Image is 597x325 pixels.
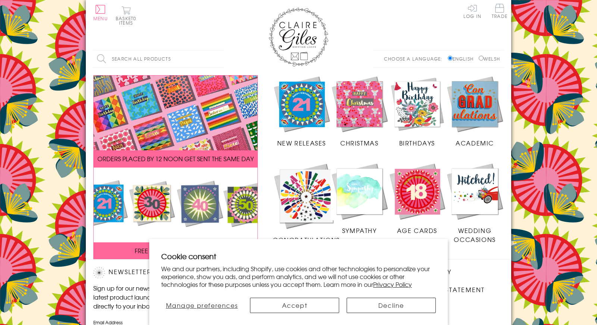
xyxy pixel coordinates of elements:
span: New Releases [277,138,326,147]
label: Welsh [479,55,500,62]
span: Wedding Occasions [454,226,496,244]
a: Age Cards [388,162,446,235]
button: Accept [250,298,339,313]
span: Academic [456,138,494,147]
span: Christmas [340,138,378,147]
span: Congratulations [273,235,340,244]
input: Search [216,50,224,67]
p: Choose a language: [384,55,446,62]
a: Birthdays [388,75,446,148]
a: Sympathy [331,162,388,235]
img: Claire Giles Greetings Cards [269,7,328,67]
a: Privacy Policy [373,280,412,289]
a: Christmas [331,75,388,148]
span: ORDERS PLACED BY 12 NOON GET SENT THE SAME DAY [97,154,254,163]
p: We and our partners, including Shopify, use cookies and other technologies to personalize your ex... [161,265,436,288]
span: Trade [492,4,507,18]
span: Age Cards [397,226,437,235]
span: Manage preferences [166,301,238,310]
span: 0 items [119,15,136,26]
input: English [448,56,453,61]
p: Sign up for our newsletter to receive the latest product launches, news and offers directly to yo... [93,283,220,310]
h2: Cookie consent [161,251,436,261]
a: Academic [446,75,504,148]
label: English [448,55,477,62]
a: New Releases [273,75,331,148]
a: Congratulations [273,162,340,244]
a: Log In [463,4,481,18]
input: Search all products [93,50,224,67]
span: Birthdays [399,138,435,147]
h2: Newsletter [93,267,220,278]
button: Decline [347,298,436,313]
button: Manage preferences [161,298,243,313]
button: Menu [93,5,108,21]
span: Menu [93,15,108,22]
span: Sympathy [342,226,377,235]
input: Welsh [479,56,484,61]
a: Trade [492,4,507,20]
span: FREE P&P ON ALL UK ORDERS [135,246,217,255]
button: Basket0 items [116,6,136,25]
a: Wedding Occasions [446,162,504,244]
